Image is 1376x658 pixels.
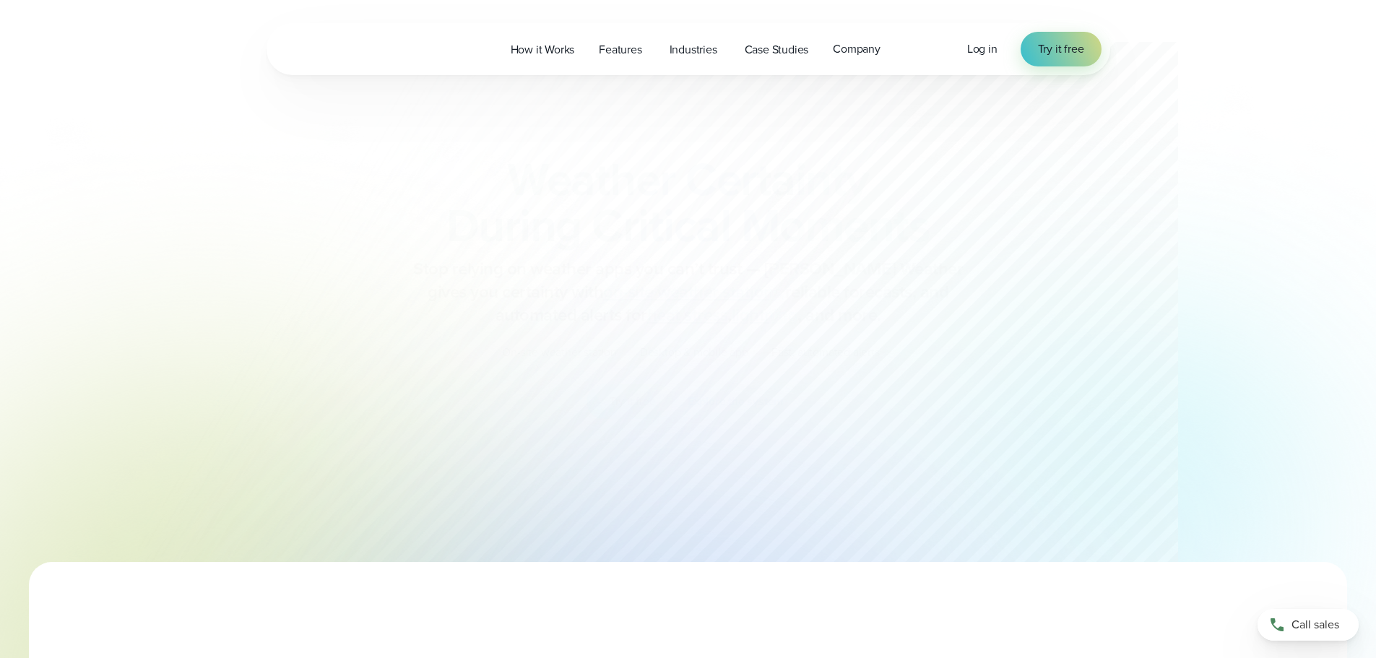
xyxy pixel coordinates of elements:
[745,41,809,59] span: Case Studies
[1258,609,1359,641] a: Call sales
[1291,616,1339,633] span: Call sales
[967,40,998,57] span: Log in
[1021,32,1102,66] a: Try it free
[670,41,717,59] span: Industries
[732,35,821,64] a: Case Studies
[599,41,641,59] span: Features
[511,41,575,59] span: How it Works
[498,35,587,64] a: How it Works
[967,40,998,58] a: Log in
[1038,40,1084,58] span: Try it free
[833,40,880,58] span: Company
